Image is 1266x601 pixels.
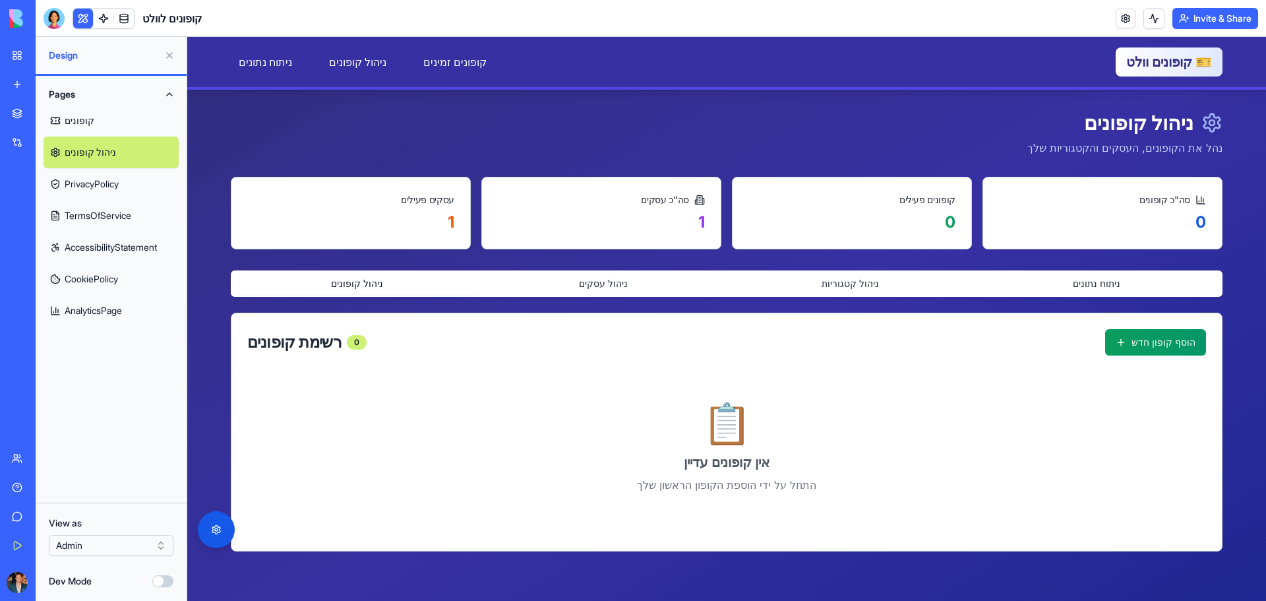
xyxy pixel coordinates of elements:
[44,200,179,232] a: TermsOfService
[812,156,1019,170] div: סה"כ קופונים
[786,236,1033,257] button: ניתוח נתונים
[142,11,202,26] span: קופונים לוולט
[11,474,47,511] button: פתח תפריט נגישות
[60,175,267,196] div: 1
[49,49,159,62] span: Design
[928,11,1035,40] div: 🎫 קופונים וולט
[918,292,1019,319] button: הוסף קופון חדש
[44,105,179,137] a: קופונים
[44,137,179,168] a: ניהול קופונים
[840,103,1035,119] p: נהל את הקופונים, העסקים והקטגוריות שלך
[812,175,1019,196] div: 0
[44,295,179,327] a: AnalyticsPage
[228,12,307,38] a: עבור לדף קופונים זמינים
[44,168,179,200] a: PrivacyPolicy
[44,12,307,38] nav: תפריט ראשי
[840,74,1035,98] h1: ניהול קופונים
[561,156,768,170] div: קופונים פעילים
[60,366,1019,406] div: 📋
[311,175,518,196] div: 1
[311,156,518,170] div: סה"כ עסקים
[539,236,786,257] button: ניהול קטגוריות
[44,232,179,263] a: AccessibilityStatement
[60,416,1019,435] h3: אין קופונים עדיין
[44,84,179,105] button: Pages
[1172,8,1258,29] button: Invite & Share
[60,440,1019,456] p: התחל על ידי הוספת הקופון הראשון שלך
[134,12,207,38] a: עבור לדף ניהול קופונים
[49,517,173,530] label: View as
[46,236,293,257] button: ניהול קופונים
[7,572,28,593] img: ACg8ocKImB3NmhjzizlkhQX-yPY2fZynwA8pJER7EWVqjn6AvKs_a422YA=s96-c
[60,156,267,170] div: עסקים פעילים
[293,236,539,257] button: ניהול עסקים
[44,263,179,295] a: CookiePolicy
[44,12,113,38] a: עבור לדף ניתוח נתונים
[160,298,179,313] div: 0
[561,175,768,196] div: 0
[49,575,92,588] label: Dev Mode
[60,298,179,313] div: רשימת קופונים
[9,9,91,28] img: logo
